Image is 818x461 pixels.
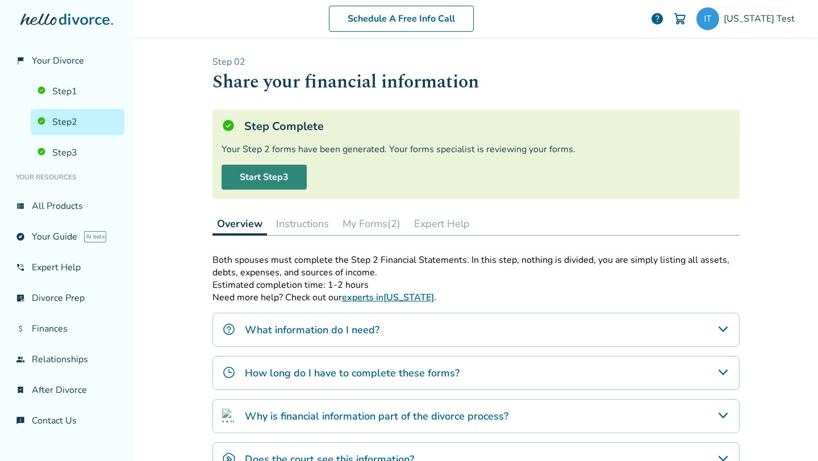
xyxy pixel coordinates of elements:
h1: Share your financial information [212,68,740,96]
div: Why is financial information part of the divorce process? [212,399,740,433]
span: [US_STATE] Test [724,12,799,25]
p: Estimated completion time: 1-2 hours [212,279,740,291]
h4: Why is financial information part of the divorce process? [245,409,508,424]
a: Step3 [31,140,124,166]
img: hellodivorcestatestest+5@gmail.com [696,7,719,30]
span: bookmark_check [16,385,25,395]
span: chat_info [16,416,25,425]
span: explore [16,232,25,241]
button: Instructions [272,212,333,235]
h4: What information do I need? [245,322,379,337]
a: list_alt_checkDivorce Prep [9,285,124,311]
button: Overview [212,212,267,236]
span: group [16,355,25,364]
span: flag_2 [16,56,25,65]
span: view_list [16,202,25,211]
p: Both spouses must complete the Step 2 Financial Statements. In this step, nothing is divided, you... [212,254,740,279]
a: bookmark_checkAfter Divorce [9,377,124,403]
img: Why is financial information part of the divorce process? [222,409,236,422]
img: How long do I have to complete these forms? [222,366,236,379]
a: Schedule A Free Info Call [329,6,474,32]
h4: How long do I have to complete these forms? [245,366,460,380]
span: Your Divorce [32,55,84,67]
span: attach_money [16,324,25,333]
a: attach_moneyFinances [9,316,124,342]
div: What information do I need? [212,313,740,347]
a: flag_2Your Divorce [9,48,124,74]
iframe: Chat Widget [761,406,818,461]
span: phone_in_talk [16,263,25,272]
div: Your Step 2 forms have been generated. Your forms specialist is reviewing your forms. [222,143,731,156]
a: Step2 [31,109,124,135]
a: chat_infoContact Us [9,408,124,434]
img: What information do I need? [222,322,236,336]
button: My Forms(2) [338,212,405,235]
p: Step 0 2 [212,56,740,68]
span: list_alt_check [16,294,25,303]
a: groupRelationships [9,346,124,372]
a: phone_in_talkExpert Help [9,254,124,280]
a: view_listAll Products [9,193,124,219]
a: exploreYour GuideAI beta [9,224,124,250]
a: experts in[US_STATE] [342,291,434,304]
img: Cart [673,12,687,26]
a: Start Step3 [222,165,307,190]
a: help [650,12,664,26]
a: Step1 [31,78,124,104]
h5: Step Complete [244,119,324,134]
p: Need more help? Check out our . [212,291,740,304]
span: AI beta [84,231,106,242]
div: How long do I have to complete these forms? [212,356,740,390]
li: Your Resources [9,166,124,188]
button: Expert Help [410,212,474,235]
